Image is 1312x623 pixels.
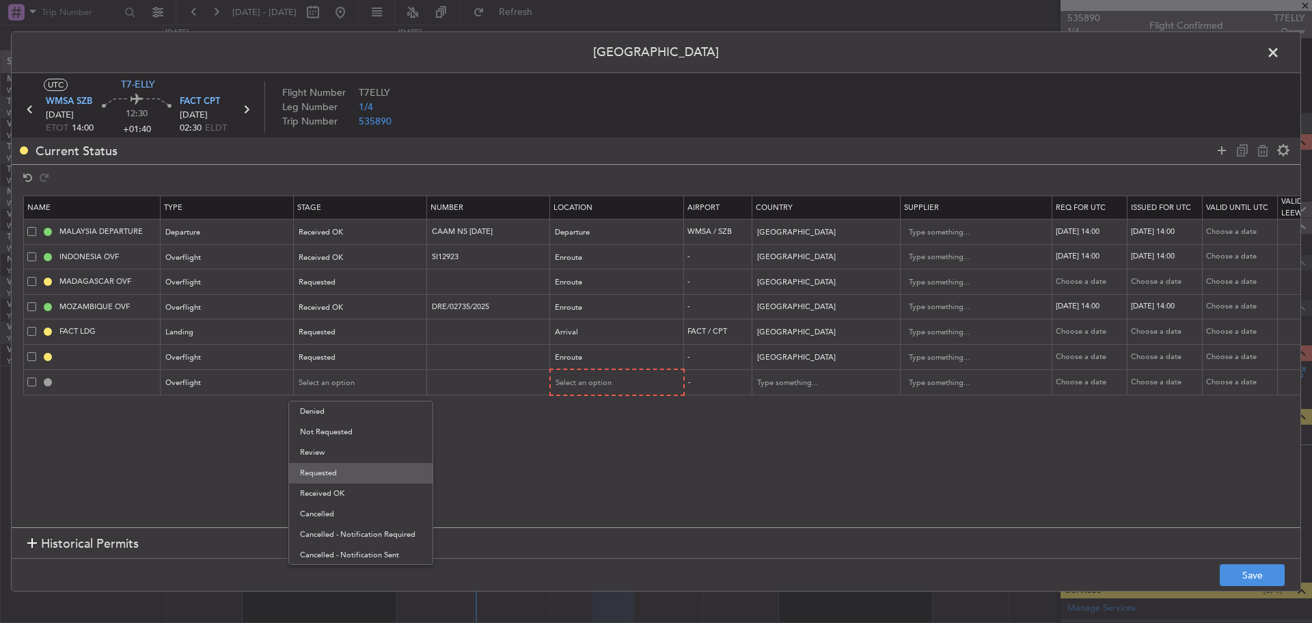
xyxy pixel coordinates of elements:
[300,545,422,566] span: Cancelled - Notification Sent
[300,525,422,545] span: Cancelled - Notification Required
[300,504,422,525] span: Cancelled
[300,463,422,483] span: Requested
[300,422,422,442] span: Not Requested
[300,442,422,463] span: Review
[300,483,422,504] span: Received OK
[300,401,422,422] span: Denied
